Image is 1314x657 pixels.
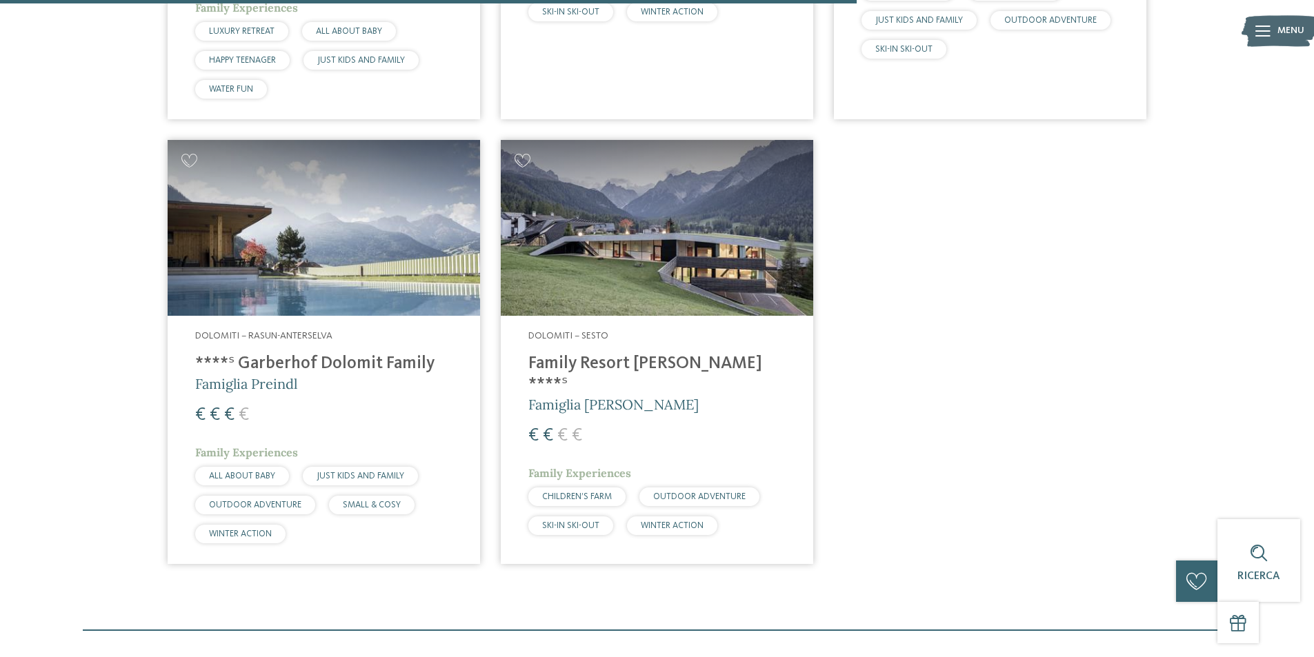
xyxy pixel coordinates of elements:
span: SKI-IN SKI-OUT [542,8,599,17]
span: HAPPY TEENAGER [209,56,276,65]
img: Family Resort Rainer ****ˢ [501,140,813,316]
span: € [210,406,220,424]
span: € [557,427,568,445]
span: Dolomiti – Rasun-Anterselva [195,331,332,341]
span: WINTER ACTION [641,8,704,17]
span: Dolomiti – Sesto [528,331,608,341]
span: Ricerca [1237,571,1280,582]
span: Family Experiences [195,1,298,14]
img: Cercate un hotel per famiglie? Qui troverete solo i migliori! [168,140,480,316]
span: € [543,427,553,445]
span: Famiglia Preindl [195,375,297,392]
span: JUST KIDS AND FAMILY [317,472,404,481]
span: OUTDOOR ADVENTURE [209,501,301,509]
span: € [195,406,206,424]
span: WINTER ACTION [209,529,272,538]
span: CHILDREN’S FARM [542,492,612,501]
span: JUST KIDS AND FAMILY [317,56,405,65]
span: € [239,406,249,424]
span: Family Experiences [195,445,298,459]
span: SKI-IN SKI-OUT [542,521,599,530]
span: OUTDOOR ADVENTURE [1004,16,1097,25]
span: € [224,406,235,424]
span: JUST KIDS AND FAMILY [875,16,963,25]
span: WATER FUN [209,85,253,94]
span: WINTER ACTION [641,521,704,530]
h4: Family Resort [PERSON_NAME] ****ˢ [528,354,786,395]
span: SMALL & COSY [343,501,401,509]
span: Family Experiences [528,466,631,480]
span: € [572,427,582,445]
a: Cercate un hotel per famiglie? Qui troverete solo i migliori! Dolomiti – Sesto Family Resort [PER... [501,140,813,564]
span: OUTDOOR ADVENTURE [653,492,746,501]
h4: ****ˢ Garberhof Dolomit Family [195,354,452,374]
span: € [528,427,539,445]
a: Cercate un hotel per famiglie? Qui troverete solo i migliori! Dolomiti – Rasun-Anterselva ****ˢ G... [168,140,480,564]
span: ALL ABOUT BABY [209,472,275,481]
span: SKI-IN SKI-OUT [875,45,933,54]
span: ALL ABOUT BABY [316,27,382,36]
span: Famiglia [PERSON_NAME] [528,396,699,413]
span: LUXURY RETREAT [209,27,275,36]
